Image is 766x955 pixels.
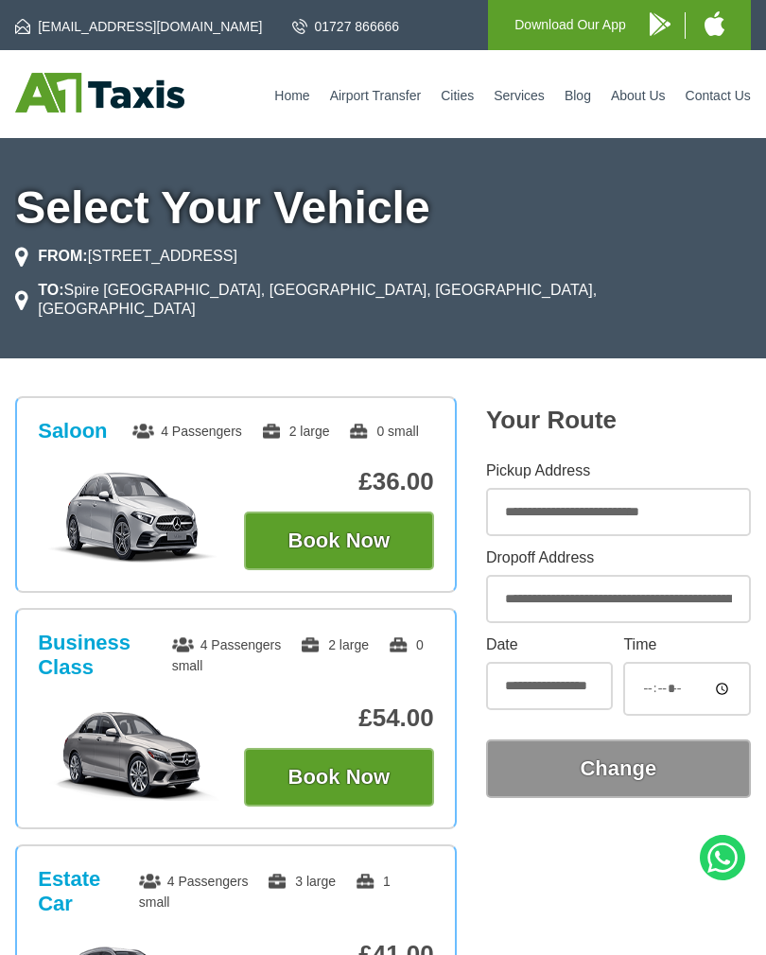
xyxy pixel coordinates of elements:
[650,12,670,36] img: A1 Taxis Android App
[486,739,751,798] button: Change
[292,17,400,36] a: 01727 866666
[267,874,336,889] span: 3 large
[38,470,228,564] img: Saloon
[507,913,757,955] iframe: chat widget
[330,88,421,103] a: Airport Transfer
[38,867,139,916] h3: Estate Car
[611,88,666,103] a: About Us
[705,11,724,36] img: A1 Taxis iPhone App
[15,73,184,113] img: A1 Taxis St Albans LTD
[38,282,63,298] strong: TO:
[38,248,87,264] strong: FROM:
[38,631,171,680] h3: Business Class
[494,88,545,103] a: Services
[348,424,418,439] span: 0 small
[15,185,751,231] h1: Select Your Vehicle
[244,748,434,807] button: Book Now
[565,88,591,103] a: Blog
[623,637,750,652] label: Time
[261,424,330,439] span: 2 large
[172,637,282,652] span: 4 Passengers
[139,874,249,889] span: 4 Passengers
[172,637,424,673] span: 0 small
[15,245,237,268] li: [STREET_ADDRESS]
[244,467,434,496] p: £36.00
[486,637,613,652] label: Date
[132,424,242,439] span: 4 Passengers
[486,406,751,435] h2: Your Route
[15,279,751,321] li: Spire [GEOGRAPHIC_DATA], [GEOGRAPHIC_DATA], [GEOGRAPHIC_DATA], [GEOGRAPHIC_DATA]
[38,419,107,443] h3: Saloon
[486,463,751,478] label: Pickup Address
[486,550,751,565] label: Dropoff Address
[514,13,626,37] p: Download Our App
[139,874,391,910] span: 1 small
[300,637,369,652] span: 2 large
[686,88,751,103] a: Contact Us
[274,88,309,103] a: Home
[441,88,474,103] a: Cities
[15,17,262,36] a: [EMAIL_ADDRESS][DOMAIN_NAME]
[244,703,434,733] p: £54.00
[38,706,228,801] img: Business Class
[244,512,434,570] button: Book Now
